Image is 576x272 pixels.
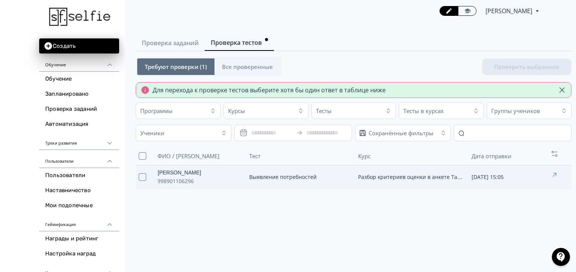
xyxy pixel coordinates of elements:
[487,102,571,119] button: Группы учеников
[39,231,119,246] a: Награды и рейтинг
[39,117,119,132] a: Автоматизация
[145,63,207,70] span: Требуют проверки (1)
[39,168,119,183] a: Пользователи
[224,102,308,119] button: Курсы
[246,165,355,189] td: Выявление потребностей
[399,102,484,119] button: Тесты в курсах
[403,107,444,115] div: Тесты в курсах
[137,58,214,75] button: Требуют проверки (1)
[355,165,469,189] td: Разбор критериев оценки в анкете Тайного покупателя: Выявление потребностей
[486,6,533,15] span: Виталина Вахабова
[249,151,262,161] button: Тест
[39,198,119,213] a: Мои подопечные
[39,53,119,72] div: Обучение
[39,246,119,261] a: Настройка наград
[458,6,476,16] a: Переключиться в режим ученика
[39,132,119,150] div: Треки развития
[39,183,119,198] a: Наставничество
[158,177,243,186] span: 998901106296
[228,107,245,115] div: Курсы
[158,152,219,160] span: ФИО / [PERSON_NAME]
[472,173,504,180] span: [DATE] 15:05
[249,173,317,180] span: Выявление потребностей
[355,125,451,141] button: Сохранённые фильтры
[311,102,396,119] button: Тесты
[39,38,119,53] button: Создать
[214,58,280,75] button: Все проверенные
[482,58,571,75] button: Проверить выбранное
[39,102,119,117] a: Проверка заданий
[39,150,119,168] div: Пользователи
[140,107,173,115] div: Программы
[472,151,513,161] button: Дата отправки
[358,152,371,160] span: Курс
[140,129,164,137] div: Ученики
[39,72,119,87] a: Обучение
[39,87,119,102] a: Запланировано
[316,107,332,115] div: Тесты
[249,152,260,160] span: Тест
[358,173,574,180] span: Разбор критериев оценки в анкете Тайного покупателя: Выявление потребностей
[45,5,113,29] img: https://files.teachbase.ru/system/systemcolortheme/1678/logo/medium-5523ad59cb120f530bed0f8c511b1...
[136,125,231,141] button: Ученики
[358,151,372,161] button: Курс
[153,86,386,95] div: Для перехода к проверке тестов выберите хотя бы один ответ в таблице ниже
[369,129,434,137] div: Сохранённые фильтры
[491,107,540,115] div: Группы учеников
[158,151,221,161] button: ФИО / [PERSON_NAME]
[136,102,221,119] button: Программы
[39,213,119,231] div: Геймификация
[211,38,262,47] span: Проверка тестов
[472,152,512,160] span: Дата отправки
[222,63,273,70] span: Все проверенные
[158,168,243,177] a: [PERSON_NAME]
[142,38,199,47] span: Проверка заданий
